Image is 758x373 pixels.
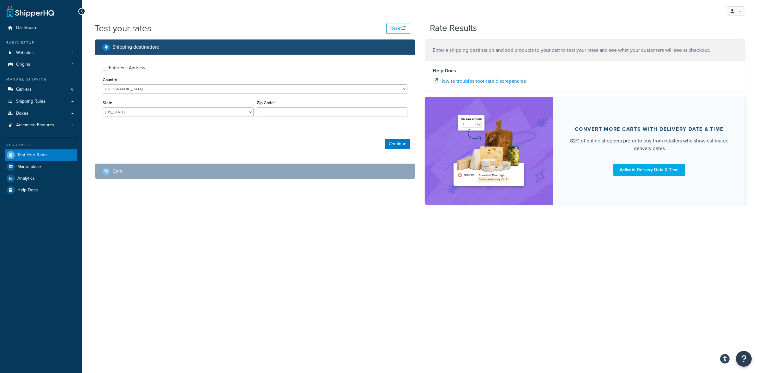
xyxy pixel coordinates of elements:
[72,50,73,56] span: 1
[5,59,77,70] a: Origins1
[17,188,38,193] span: Help Docs
[5,59,77,70] li: Origins
[5,161,77,172] a: Marketplace
[17,176,35,181] span: Analytics
[385,139,410,149] button: Continue
[613,164,685,176] a: Activate Delivery Date & Time
[386,23,410,34] button: Reset
[71,123,73,128] span: 3
[16,87,32,92] span: Carriers
[433,46,737,55] p: Enter a shipping destination and add products to your cart to test your rates and see what your c...
[5,108,77,119] a: Boxes
[17,164,41,170] span: Marketplace
[16,99,45,104] span: Shipping Rules
[5,22,77,34] a: Dashboard
[109,63,145,72] div: Enter Full Address
[430,23,477,33] h2: Rate Results
[103,66,107,70] input: Enter Full Address
[5,119,77,131] a: Advanced Features3
[568,137,730,152] div: 82% of online shoppers prefer to buy from retailers who show estimated delivery dates
[112,44,159,50] h2: Shipping destination :
[736,351,752,367] button: Open Resource Center
[16,62,30,67] span: Origins
[5,77,77,82] div: Manage Shipping
[16,25,38,31] span: Dashboard
[5,47,77,59] li: Websites
[5,119,77,131] li: Advanced Features
[95,22,151,34] h1: Test your rates
[71,87,73,92] span: 6
[16,123,54,128] span: Advanced Features
[17,153,48,158] span: Test Your Rates
[72,62,73,67] span: 1
[433,67,737,75] h4: Help Docs
[112,168,123,174] h2: Cart :
[449,106,528,195] img: feature-image-ddt-36eae7f7280da8017bfb280eaccd9c446f90b1fe08728e4019434db127062ab4.png
[5,40,77,45] div: Basic Setup
[16,50,34,56] span: Websites
[5,84,77,95] li: Carriers
[5,142,77,148] div: Resources
[5,96,77,107] a: Shipping Rules
[5,47,77,59] a: Websites1
[5,149,77,161] a: Test Your Rates
[16,111,28,116] span: Boxes
[5,184,77,196] a: Help Docs
[5,173,77,184] a: Analytics
[433,77,526,85] a: How to troubleshoot rate discrepancies
[5,84,77,95] a: Carriers6
[103,77,118,82] label: Country*
[575,126,724,132] div: Convert more carts with delivery date & time
[103,100,112,105] label: State
[257,100,275,105] label: Zip Code*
